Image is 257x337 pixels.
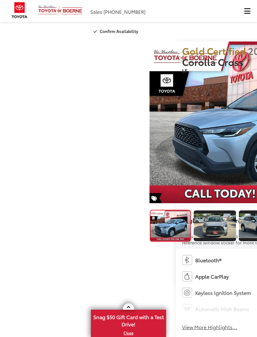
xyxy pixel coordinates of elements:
span: Confirm Availability [100,28,138,34]
button: View More Highlights... [182,323,237,331]
a: Expand Photo 1 [194,210,236,242]
img: Bluetooth® [182,255,192,265]
span: Special [149,193,162,203]
img: Keyless Ignition System [182,288,192,298]
span: Sales [90,8,102,15]
span: Bluetooth® [195,257,221,264]
span: Snag $50 Gift Card with a Test Drive! [92,310,165,329]
img: Vic Vaughan Toyota of Boerne [38,5,83,16]
span: Gold Certified [182,44,246,57]
a: Expand Photo 0 [150,210,191,242]
img: Apple CarPlay [182,271,192,281]
img: 2024 Toyota Corolla Cross LE [193,214,237,238]
span: LE [182,67,187,74]
span: Apple CarPlay [195,273,229,280]
img: 2024 Toyota Corolla Cross LE [150,210,191,241]
button: Confirm Availability [90,26,144,37]
span: [PHONE_NUMBER] [103,8,145,15]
